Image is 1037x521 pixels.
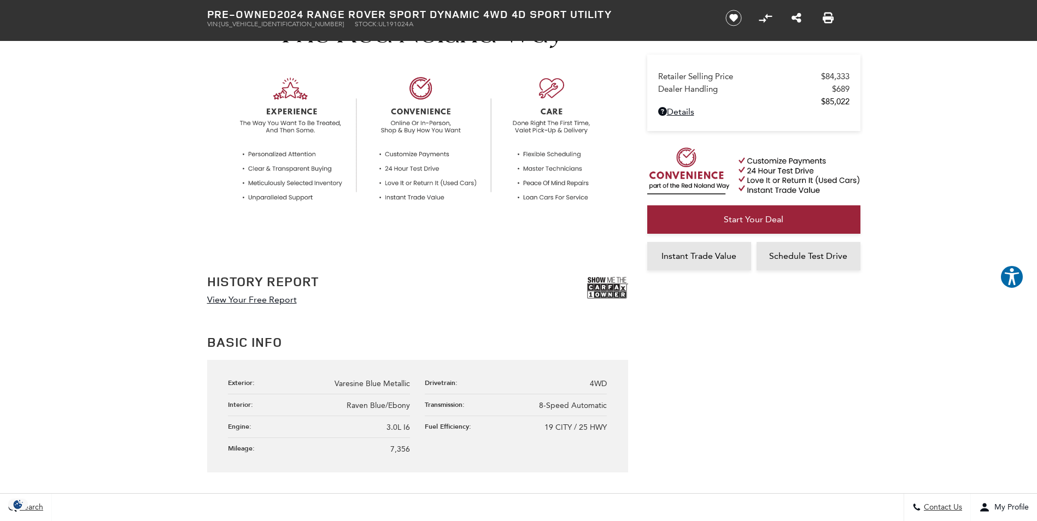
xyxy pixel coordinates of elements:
[823,11,834,25] a: Print this Pre-Owned 2024 Range Rover Sport Dynamic 4WD 4D Sport Utility
[207,294,297,305] a: View Your Free Report
[5,499,31,510] section: Click to Open Cookie Consent Modal
[792,11,801,25] a: Share this Pre-Owned 2024 Range Rover Sport Dynamic 4WD 4D Sport Utility
[207,274,319,288] h2: History Report
[821,97,849,106] span: $85,022
[658,97,849,106] a: $85,022
[425,400,470,409] div: Transmission:
[207,7,277,21] strong: Pre-Owned
[5,499,31,510] img: Opt-Out Icon
[228,378,260,387] div: Exterior:
[228,443,260,453] div: Mileage:
[769,251,847,261] span: Schedule Test Drive
[971,494,1037,521] button: Open user profile menu
[921,503,962,512] span: Contact Us
[378,20,413,28] span: UL191024A
[722,9,746,27] button: Save vehicle
[228,400,259,409] div: Interior:
[1000,265,1024,291] aside: Accessibility Help Desk
[386,423,410,432] span: 3.0L I6
[347,401,410,410] span: Raven Blue/Ebony
[724,214,783,224] span: Start Your Deal
[647,242,751,270] a: Instant Trade Value
[219,20,344,28] span: [US_VEHICLE_IDENTIFICATION_NUMBER]
[757,242,860,270] a: Schedule Test Drive
[425,378,463,387] div: Drivetrain:
[658,84,832,94] span: Dealer Handling
[207,332,628,352] h2: Basic Info
[821,72,849,81] span: $84,333
[207,20,219,28] span: VIN:
[390,445,410,454] span: 7,356
[658,106,849,117] a: Details
[658,84,849,94] a: Dealer Handling $689
[587,274,628,301] img: Show me the Carfax
[539,401,607,410] span: 8-Speed Automatic
[647,205,860,234] a: Start Your Deal
[544,423,607,432] span: 19 CITY / 25 HWY
[590,379,607,388] span: 4WD
[661,251,736,261] span: Instant Trade Value
[1000,265,1024,289] button: Explore your accessibility options
[658,72,849,81] a: Retailer Selling Price $84,333
[228,422,257,431] div: Engine:
[425,422,477,431] div: Fuel Efficiency:
[990,503,1029,512] span: My Profile
[757,10,774,26] button: Compare Vehicle
[335,379,410,388] span: Varesine Blue Metallic
[832,84,849,94] span: $689
[355,20,378,28] span: Stock:
[658,72,821,81] span: Retailer Selling Price
[207,8,707,20] h1: 2024 Range Rover Sport Dynamic 4WD 4D Sport Utility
